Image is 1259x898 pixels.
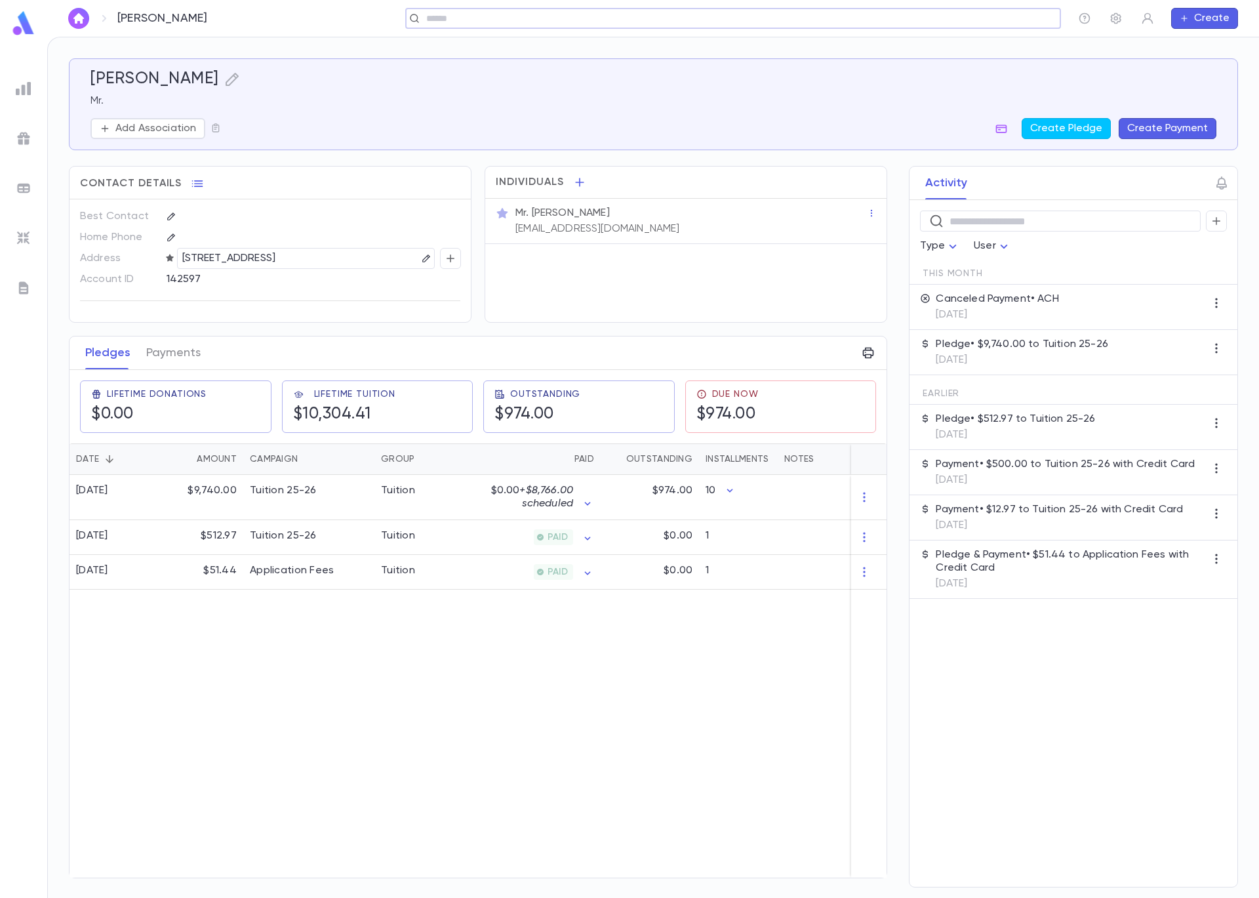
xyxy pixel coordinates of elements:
span: Individuals [496,176,564,189]
div: $51.44 [158,555,243,590]
p: $0.00 [664,564,692,577]
div: Application Fees [250,564,334,577]
div: User [974,234,1012,259]
div: Group [374,443,473,475]
div: Notes [778,443,942,475]
button: Pledges [85,337,130,369]
img: letters_grey.7941b92b52307dd3b8a917253454ce1c.svg [16,280,31,296]
span: Outstanding [510,389,580,399]
img: logo [10,10,37,36]
div: Date [70,443,158,475]
div: Tuition [381,564,415,577]
img: home_white.a664292cf8c1dea59945f0da9f25487c.svg [71,13,87,24]
span: PAID [542,532,573,542]
p: [DATE] [936,308,1058,321]
img: campaigns_grey.99e729a5f7ee94e3726e6486bddda8f1.svg [16,131,31,146]
span: Due Now [712,389,759,399]
div: $512.97 [158,520,243,555]
div: Tuition 25-26 [250,484,317,497]
p: [PERSON_NAME] [117,11,207,26]
p: [STREET_ADDRESS] [182,251,276,266]
span: PAID [542,567,573,577]
p: [DATE] [936,474,1195,487]
img: imports_grey.530a8a0e642e233f2baf0ef88e8c9fcb.svg [16,230,31,246]
div: Installments [706,443,769,475]
button: Create Pledge [1022,118,1111,139]
div: Amount [158,443,243,475]
h5: $974.00 [494,405,554,424]
div: Paid [574,443,594,475]
div: Campaign [243,443,374,475]
button: Activity [925,167,967,199]
div: Date [76,443,99,475]
span: Contact Details [80,177,182,190]
p: [DATE] [936,354,1108,367]
span: This Month [923,268,982,279]
p: Account ID [80,269,155,290]
p: Payment • $500.00 to Tuition 25-26 with Credit Card [936,458,1195,471]
p: Pledge & Payment • $51.44 to Application Fees with Credit Card [936,548,1206,575]
div: [DATE] [76,564,108,577]
button: Create [1171,8,1238,29]
img: batches_grey.339ca447c9d9533ef1741baa751efc33.svg [16,180,31,196]
span: Lifetime Tuition [314,389,395,399]
div: Type [920,234,961,259]
div: Tuition [381,484,415,497]
p: Mr. [90,94,1216,108]
div: Outstanding [601,443,699,475]
img: reports_grey.c525e4749d1bce6a11f5fe2a8de1b229.svg [16,81,31,96]
p: [EMAIL_ADDRESS][DOMAIN_NAME] [515,222,679,235]
span: Earlier [923,388,959,399]
div: 1 [699,555,778,590]
div: [DATE] [76,529,108,542]
h5: $974.00 [696,405,756,424]
p: $0.00 [479,484,573,510]
div: Notes [784,443,814,475]
span: Type [920,241,945,251]
p: Mr. [PERSON_NAME] [515,207,610,220]
p: 10 [706,484,715,497]
h5: $0.00 [91,405,134,424]
div: $9,740.00 [158,475,243,520]
button: Add Association [90,118,205,139]
button: Create Payment [1119,118,1216,139]
p: [DATE] [936,428,1095,441]
h5: [PERSON_NAME] [90,70,219,89]
p: Pledge • $512.97 to Tuition 25-26 [936,413,1095,426]
p: Payment • $12.97 to Tuition 25-26 with Credit Card [936,503,1183,516]
p: Canceled Payment • ACH [936,293,1058,306]
span: Lifetime Donations [107,389,207,399]
p: [DATE] [936,519,1183,532]
div: Group [381,443,414,475]
button: Sort [99,449,120,470]
h5: $10,304.41 [293,405,371,424]
div: [DATE] [76,484,108,497]
div: Tuition [381,529,415,542]
p: Address [80,248,155,269]
p: Best Contact [80,206,155,227]
span: User [974,241,996,251]
div: 1 [699,520,778,555]
button: Payments [146,337,201,369]
p: Home Phone [80,227,155,248]
p: $0.00 [664,529,692,542]
div: Outstanding [626,443,692,475]
p: $974.00 [652,484,692,497]
div: Installments [699,443,778,475]
div: Campaign [250,443,298,475]
div: Paid [473,443,601,475]
p: [DATE] [936,577,1206,590]
span: + $8,766.00 scheduled [519,485,573,509]
div: Amount [197,443,237,475]
div: 142597 [167,269,395,289]
div: Tuition 25-26 [250,529,317,542]
p: Pledge • $9,740.00 to Tuition 25-26 [936,338,1108,351]
p: Add Association [115,122,196,135]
